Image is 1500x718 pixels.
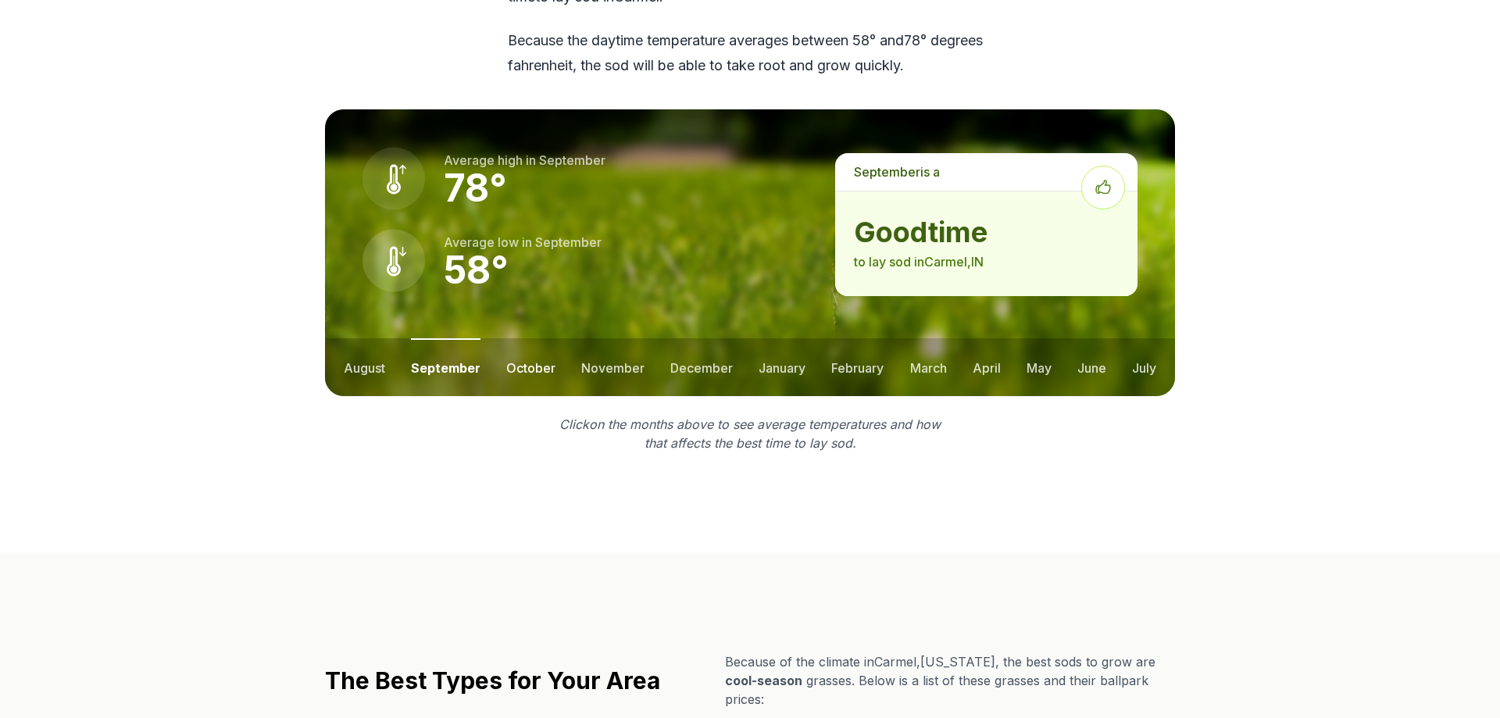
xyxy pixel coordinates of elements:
[1027,338,1052,396] button: may
[725,673,802,688] span: cool-season
[835,153,1137,191] p: is a
[670,338,733,396] button: december
[444,233,602,252] p: Average low in
[910,338,947,396] button: march
[725,652,1175,709] p: Because of the climate in Carmel , [US_STATE] , the best sods to grow are grasses. Below is a lis...
[506,338,555,396] button: october
[1077,338,1106,396] button: june
[854,252,1119,271] p: to lay sod in Carmel , IN
[344,338,385,396] button: august
[535,234,602,250] span: september
[550,415,950,452] p: Click on the months above to see average temperatures and how that affects the best time to lay sod.
[508,28,992,78] p: Because the daytime temperature averages between 58 ° and 78 ° degrees fahrenheit, the sod will b...
[444,165,507,211] strong: 78 °
[831,338,884,396] button: february
[444,151,605,170] p: Average high in
[973,338,1001,396] button: april
[1132,338,1156,396] button: july
[854,216,1119,248] strong: good time
[411,338,480,396] button: september
[759,338,805,396] button: january
[854,164,920,180] span: september
[325,666,660,695] h2: The Best Types for Your Area
[444,247,509,293] strong: 58 °
[539,152,605,168] span: september
[581,338,645,396] button: november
